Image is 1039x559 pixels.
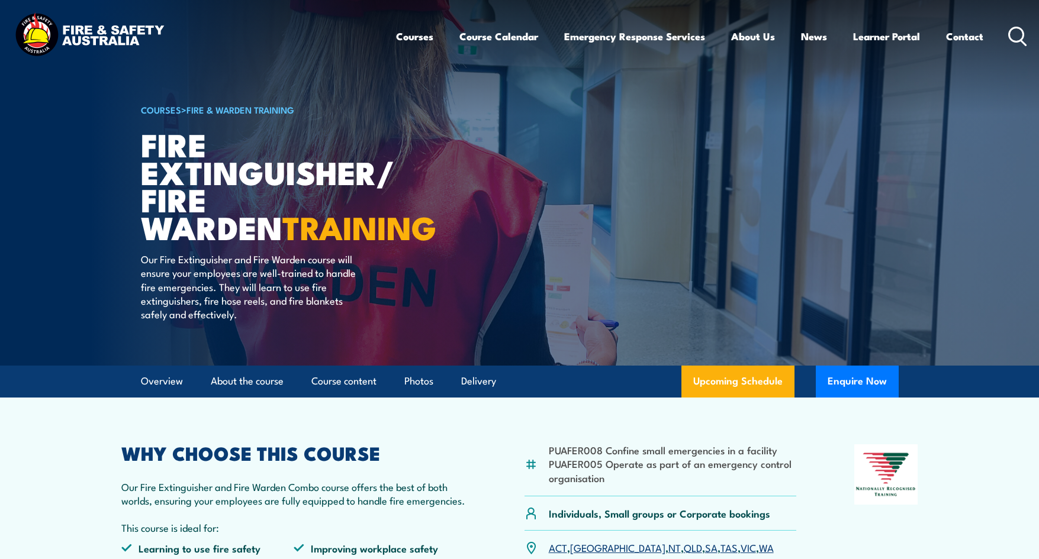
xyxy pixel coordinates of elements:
[684,540,702,554] a: QLD
[121,480,467,508] p: Our Fire Extinguisher and Fire Warden Combo course offers the best of both worlds, ensuring your ...
[705,540,718,554] a: SA
[211,366,284,397] a: About the course
[141,103,181,116] a: COURSES
[141,130,433,241] h1: Fire Extinguisher/ Fire Warden
[681,366,794,398] a: Upcoming Schedule
[396,21,433,52] a: Courses
[759,540,774,554] a: WA
[186,103,294,116] a: Fire & Warden Training
[461,366,496,397] a: Delivery
[816,366,899,398] button: Enquire Now
[564,21,705,52] a: Emergency Response Services
[141,102,433,117] h6: >
[731,21,775,52] a: About Us
[549,506,770,520] p: Individuals, Small groups or Corporate bookings
[720,540,738,554] a: TAS
[121,444,467,461] h2: WHY CHOOSE THIS COURSE
[853,21,920,52] a: Learner Portal
[549,540,567,554] a: ACT
[311,366,377,397] a: Course content
[141,366,183,397] a: Overview
[141,252,357,321] p: Our Fire Extinguisher and Fire Warden course will ensure your employees are well-trained to handl...
[801,21,827,52] a: News
[549,443,797,457] li: PUAFER008 Confine small emergencies in a facility
[282,202,436,251] strong: TRAINING
[741,540,756,554] a: VIC
[121,521,467,534] p: This course is ideal for:
[549,541,774,554] p: , , , , , , ,
[668,540,681,554] a: NT
[404,366,433,397] a: Photos
[854,444,918,505] img: Nationally Recognised Training logo.
[946,21,983,52] a: Contact
[570,540,665,554] a: [GEOGRAPHIC_DATA]
[459,21,538,52] a: Course Calendar
[549,457,797,484] li: PUAFER005 Operate as part of an emergency control organisation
